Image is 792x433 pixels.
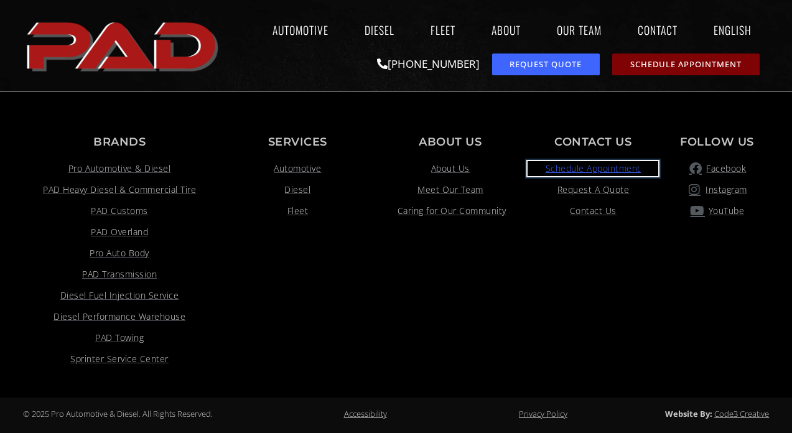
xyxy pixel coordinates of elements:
a: pro automotive and diesel facebook page [671,161,763,176]
a: Visit link opens in a new tab [29,309,210,324]
span: PAD Heavy Diesel & Commercial Tire [43,182,196,197]
a: Fleet [223,203,373,218]
span: Instagram [702,182,747,197]
p: Brands [29,136,210,147]
a: pro automotive and diesel instagram page [671,182,763,197]
a: schedule repair or service appointment [612,54,760,75]
a: English [702,16,770,44]
a: About [480,16,533,44]
a: Visit link opens in a new tab [29,246,210,261]
p: Follow Us [671,136,763,147]
span: Sprinter Service Center [70,352,169,366]
span: Caring for Our Community [394,203,506,218]
a: Fleet [419,16,467,44]
a: PAD Customs [29,203,210,218]
a: Privacy Policy [519,408,567,419]
a: Contact [626,16,689,44]
a: Pro Automotive & Diesel [29,161,210,176]
p: About Us [385,136,515,147]
a: Code3 Creative [714,408,769,419]
a: Request A Quote [528,182,658,197]
a: Caring for Our Community [385,203,515,218]
a: Accessibility [344,408,387,419]
a: Diesel [353,16,406,44]
span: PAD Towing [95,330,144,345]
span: PAD Customs [91,203,148,218]
p: Services [223,136,373,147]
a: [PHONE_NUMBER] [377,57,480,71]
span: Request Quote [510,60,582,68]
span: Automotive [274,161,321,176]
a: Contact Us [528,203,658,218]
span: Schedule Appointment [630,60,742,68]
span: Diesel [284,182,310,197]
a: Visit link opens in a new tab [29,182,210,197]
a: About Us [385,161,515,176]
a: YouTube [671,203,763,218]
a: request a service or repair quote [492,54,600,75]
p: Contact us [528,136,658,147]
a: Visit link opens in a new tab [29,352,210,366]
a: Visit link opens in a new tab [29,330,210,345]
a: pro automotive and diesel home page [23,12,225,79]
a: PAD Transmission [29,267,210,282]
span: Schedule Appointment [546,161,641,176]
span: Meet Our Team [417,182,483,197]
span: Pro Automotive & Diesel [68,161,171,176]
span: PAD Overland [91,225,148,240]
span: YouTube [706,203,745,218]
span: Pro Auto Body [90,246,149,261]
a: Visit link opens in a new tab [29,225,210,240]
nav: Menu [225,16,770,44]
span: About Us [431,161,470,176]
div: © 2025 Pro Automotive & Diesel. All Rights Reserved. [23,404,279,424]
a: Meet Our Team [385,182,515,197]
a: Automotive [223,161,373,176]
span: Contact Us [570,203,617,218]
strong: Website By: [665,408,712,419]
span: Diesel Performance Warehouse [54,309,185,324]
span: Fleet [287,203,309,218]
span: Request A Quote [557,182,630,197]
span: Facebook [703,161,746,176]
span: Diesel Fuel Injection Service [60,288,179,303]
a: Visit link opens in a new tab [29,288,210,303]
a: Automotive [261,16,340,44]
a: Diesel [223,182,373,197]
a: Our Team [545,16,613,44]
span: PAD Transmission [82,267,157,282]
a: Schedule Appointment [528,161,658,176]
img: The image shows the word "PAD" in bold, red, uppercase letters with a slight shadow effect. [23,12,225,79]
